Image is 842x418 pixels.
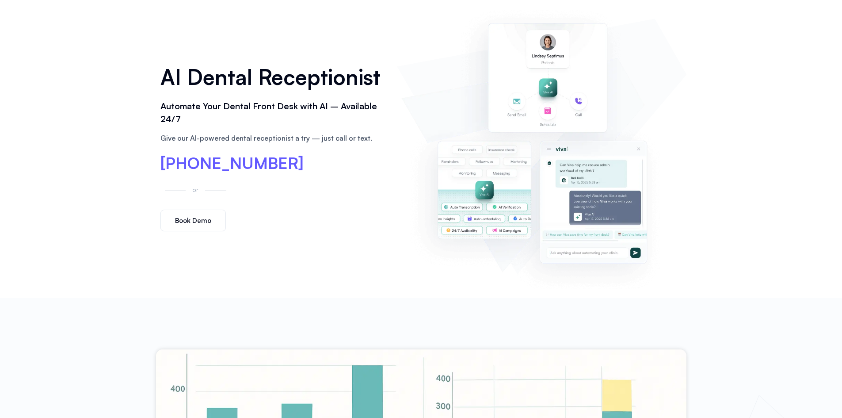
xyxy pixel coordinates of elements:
[190,184,201,195] p: or
[160,210,226,231] a: Book Demo
[175,217,211,224] span: Book Demo
[160,100,389,126] h2: Automate Your Dental Front Desk with AI – Available 24/7
[160,155,304,171] a: [PHONE_NUMBER]
[401,4,682,289] img: AI dental receptionist dashboard – virtual receptionist dental office
[160,61,389,92] h1: AI Dental Receptionist
[160,133,389,143] p: Give our AI-powered dental receptionist a try — just call or text.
